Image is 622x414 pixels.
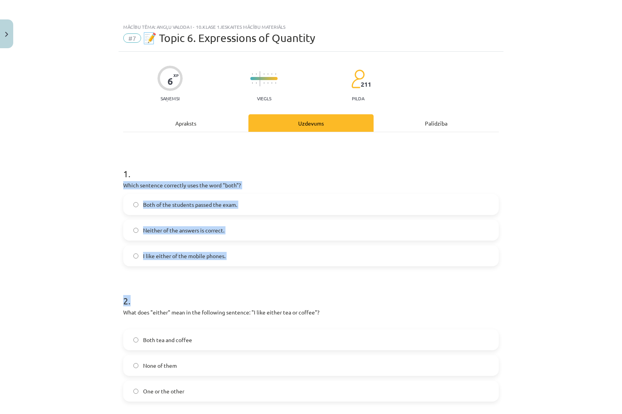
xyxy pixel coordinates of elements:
span: I like either of the mobile phones. [143,252,225,260]
img: icon-short-line-57e1e144782c952c97e751825c79c345078a6d821885a25fce030b3d8c18986b.svg [264,82,264,84]
input: Both of the students passed the exam. [133,202,138,207]
span: 211 [361,81,371,88]
input: I like either of the mobile phones. [133,253,138,259]
span: 📝 Topic 6. Expressions of Quantity [143,31,315,44]
input: None of them [133,363,138,368]
span: Both of the students passed the exam. [143,201,237,209]
img: icon-short-line-57e1e144782c952c97e751825c79c345078a6d821885a25fce030b3d8c18986b.svg [275,73,276,75]
img: icon-short-line-57e1e144782c952c97e751825c79c345078a6d821885a25fce030b3d8c18986b.svg [252,73,253,75]
input: Both tea and coffee [133,337,138,342]
div: Uzdevums [248,114,374,132]
p: What does "either" mean in the following sentence: "I like either tea or coffee"? [123,308,499,325]
img: students-c634bb4e5e11cddfef0936a35e636f08e4e9abd3cc4e673bd6f9a4125e45ecb1.svg [351,69,365,89]
img: icon-short-line-57e1e144782c952c97e751825c79c345078a6d821885a25fce030b3d8c18986b.svg [252,82,253,84]
span: #7 [123,33,141,43]
img: icon-close-lesson-0947bae3869378f0d4975bcd49f059093ad1ed9edebbc8119c70593378902aed.svg [5,32,8,37]
input: Neither of the answers is correct. [133,228,138,233]
p: Viegls [257,96,271,101]
input: One or the other [133,389,138,394]
img: icon-short-line-57e1e144782c952c97e751825c79c345078a6d821885a25fce030b3d8c18986b.svg [256,73,257,75]
p: Saņemsi [157,96,183,101]
h1: 2 . [123,282,499,306]
img: icon-short-line-57e1e144782c952c97e751825c79c345078a6d821885a25fce030b3d8c18986b.svg [264,73,264,75]
img: icon-short-line-57e1e144782c952c97e751825c79c345078a6d821885a25fce030b3d8c18986b.svg [256,82,257,84]
span: Both tea and coffee [143,336,192,344]
span: One or the other [143,387,184,395]
div: 6 [168,76,173,87]
div: Palīdzība [374,114,499,132]
img: icon-short-line-57e1e144782c952c97e751825c79c345078a6d821885a25fce030b3d8c18986b.svg [275,82,276,84]
div: Apraksts [123,114,248,132]
img: icon-long-line-d9ea69661e0d244f92f715978eff75569469978d946b2353a9bb055b3ed8787d.svg [260,71,260,86]
p: Which sentence correctly uses the word "both"? [123,181,499,189]
p: pilda [352,96,364,101]
div: Mācību tēma: Angļu valoda i - 10.klase 1.ieskaites mācību materiāls [123,24,499,30]
span: Neither of the answers is correct. [143,226,224,234]
span: XP [173,73,178,77]
h1: 1 . [123,155,499,179]
span: None of them [143,362,177,370]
